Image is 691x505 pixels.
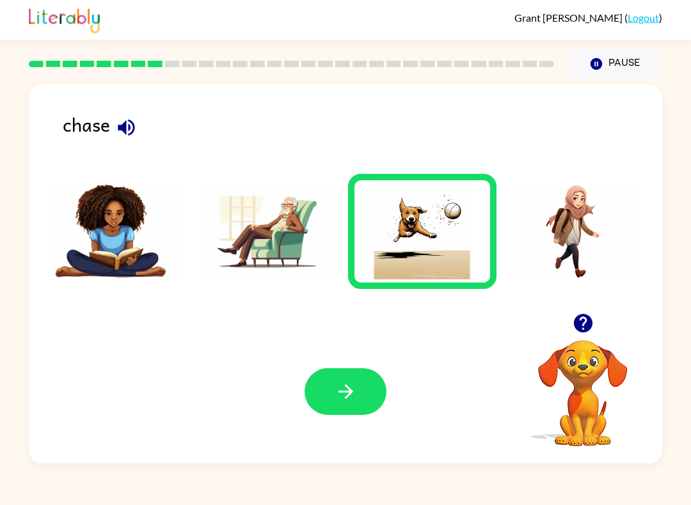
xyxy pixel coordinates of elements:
img: Literably [29,5,100,33]
img: Answer choice 3 [358,183,487,279]
video: Your browser must support playing .mp4 files to use Literably. Please try using another browser. [519,320,647,448]
button: Pause [569,49,662,79]
img: Answer choice 4 [511,183,640,279]
a: Logout [628,12,659,24]
div: chase [63,110,662,157]
span: Grant [PERSON_NAME] [514,12,624,24]
img: Answer choice 1 [51,183,180,279]
img: Answer choice 2 [205,183,334,279]
div: ( ) [514,12,662,24]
